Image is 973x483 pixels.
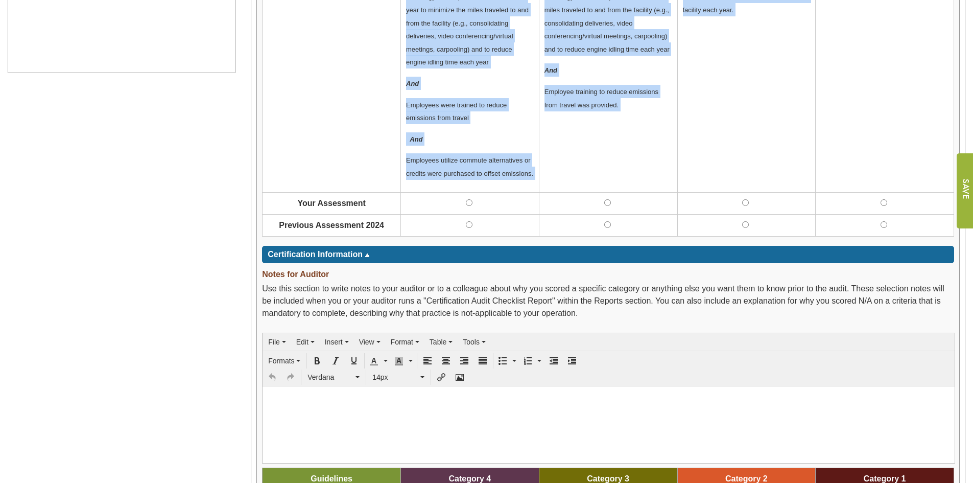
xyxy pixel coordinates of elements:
[956,153,973,228] input: Submit
[495,353,519,369] div: Bullet list
[268,357,294,365] span: Formats
[437,353,455,369] div: Align center
[520,353,544,369] div: Numbered list
[345,353,363,369] div: Underline
[406,156,533,177] span: Employees utilize commute alternatives or credits were purchased to offset emissions.
[325,338,343,346] span: Insert
[406,80,419,87] em: And
[359,338,374,346] span: View
[545,353,562,369] div: Decrease indent
[263,386,955,463] iframe: Rich Text Area. Press ALT-F9 for menu. Press ALT-F10 for toolbar. Press ALT-0 for help
[451,370,468,385] div: Insert/edit image
[262,246,954,263] div: Click to toggle certification information
[456,353,473,369] div: Align right
[430,338,446,346] span: Table
[262,283,954,325] div: Use this section to write notes to your auditor or to a colleague about why you scored a specific...
[365,254,370,257] img: sort_arrow_up.gif
[433,370,450,385] div: Insert/edit link
[296,338,308,346] span: Edit
[297,199,365,208] span: Your Assessment
[366,353,390,369] div: Text color
[544,88,658,109] span: Employee training to reduce emissions from travel was provided.
[474,353,491,369] div: Justify
[307,372,353,382] span: Verdana
[372,372,418,382] span: 14px
[410,135,422,143] em: And
[368,370,429,385] div: Font Sizes
[327,353,344,369] div: Italic
[419,353,436,369] div: Align left
[308,353,326,369] div: Bold
[262,268,954,283] div: Notes for Auditor
[563,353,581,369] div: Increase indent
[544,66,557,74] em: And
[463,338,480,346] span: Tools
[391,338,413,346] span: Format
[311,474,352,483] span: Guidelines
[268,338,280,346] span: File
[303,370,364,385] div: Font Family
[268,250,363,259] span: Certification Information
[282,370,299,385] div: Redo
[279,221,384,229] span: Previous Assessment 2024
[391,353,415,369] div: Background color
[406,101,507,122] span: Employees were trained to reduce emissions from travel
[264,370,281,385] div: Undo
